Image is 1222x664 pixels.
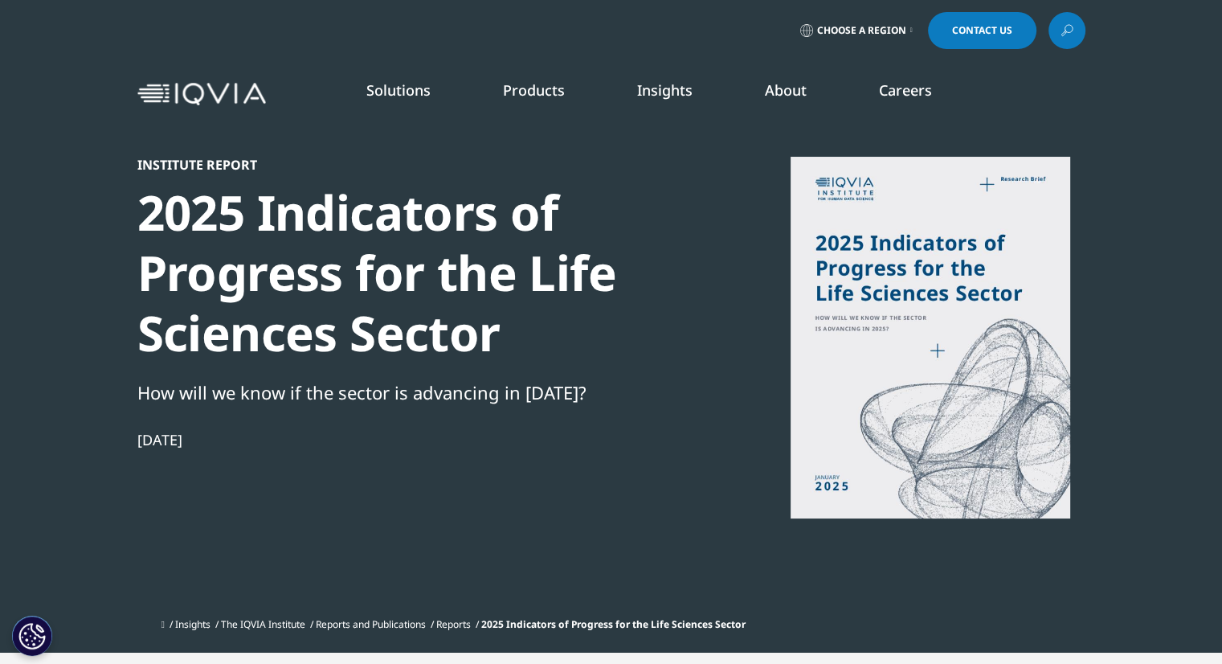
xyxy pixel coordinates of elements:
[928,12,1036,49] a: Contact Us
[137,430,689,449] div: [DATE]
[481,617,746,631] span: 2025 Indicators of Progress for the Life Sciences Sector
[137,379,689,406] div: How will we know if the sector is advancing in [DATE]?
[137,182,689,363] div: 2025 Indicators of Progress for the Life Sciences Sector
[765,80,807,100] a: About
[952,26,1012,35] span: Contact Us
[137,83,266,106] img: IQVIA Healthcare Information Technology and Pharma Clinical Research Company
[12,616,52,656] button: Cookie Settings
[137,157,689,173] div: Institute Report
[316,617,426,631] a: Reports and Publications
[879,80,932,100] a: Careers
[366,80,431,100] a: Solutions
[436,617,471,631] a: Reports
[503,80,565,100] a: Products
[221,617,305,631] a: The IQVIA Institute
[272,56,1085,132] nav: Primary
[175,617,210,631] a: Insights
[817,24,906,37] span: Choose a Region
[637,80,693,100] a: Insights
